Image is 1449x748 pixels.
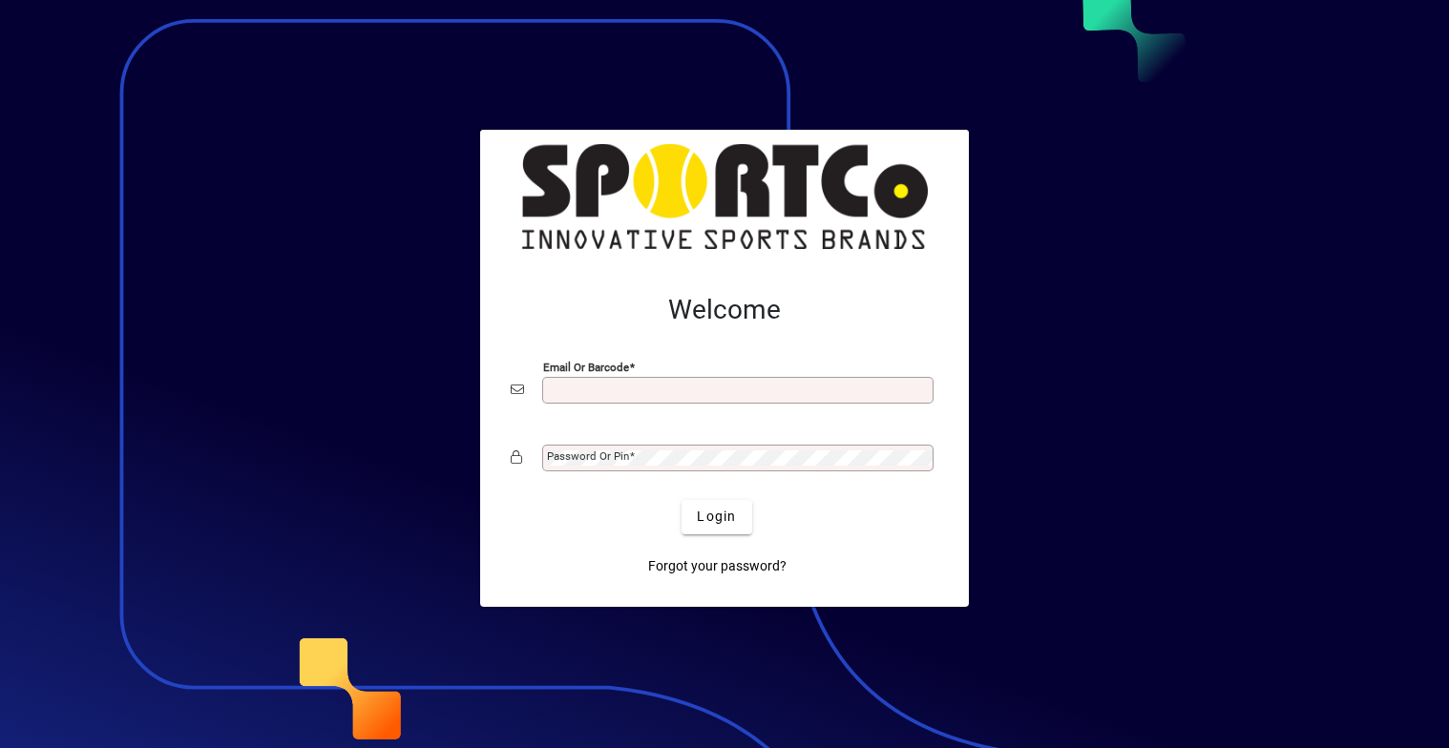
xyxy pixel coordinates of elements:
span: Login [697,507,736,527]
button: Login [682,500,751,534]
mat-label: Email or Barcode [543,360,629,373]
span: Forgot your password? [648,556,787,576]
a: Forgot your password? [640,550,794,584]
h2: Welcome [511,294,938,326]
mat-label: Password or Pin [547,449,629,463]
